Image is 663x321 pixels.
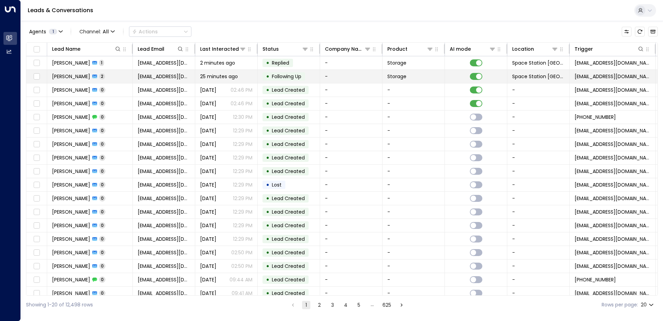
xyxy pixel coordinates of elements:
div: • [266,260,269,272]
div: Lead Name [52,45,121,53]
span: leads@space-station.co.uk [575,168,651,175]
td: - [382,138,445,151]
span: Sep 10, 2025 [200,154,216,161]
div: Product [387,45,407,53]
span: Toggle select row [32,72,41,81]
td: - [507,232,570,246]
td: - [382,273,445,286]
span: samjames9900@outlook.com [138,168,190,175]
td: - [320,97,382,110]
span: leads@space-station.co.uk [575,73,651,80]
span: Lead Created [272,168,305,175]
span: Sep 10, 2025 [200,195,216,202]
span: 0 [99,141,105,147]
span: leads@space-station.co.uk [575,249,651,256]
span: samjames9900@outlook.com [138,290,190,297]
td: - [382,246,445,259]
td: - [382,151,445,164]
span: Storage [387,73,406,80]
span: 2 minutes ago [200,59,235,66]
button: Channel:All [77,27,118,36]
span: leads@space-station.co.uk [575,290,651,297]
span: leads@space-station.co.uk [575,59,651,66]
span: 0 [99,195,105,201]
span: Sam James [52,127,90,134]
span: Aug 08, 2025 [200,276,216,283]
span: Lead Created [272,141,305,148]
span: samjames9900@outlook.com [138,114,190,121]
div: Showing 1-20 of 12,498 rows [26,301,93,308]
span: Toggle select row [32,181,41,189]
p: 12:29 PM [233,141,252,148]
button: Go to page 4 [342,301,350,309]
td: - [382,165,445,178]
div: • [266,98,269,109]
td: - [507,273,570,286]
span: Toggle select row [32,167,41,176]
div: Lead Email [138,45,164,53]
td: - [320,138,382,151]
div: • [266,220,269,231]
div: • [266,71,269,82]
td: - [382,205,445,219]
span: Lead Created [272,222,305,229]
div: … [368,301,376,309]
td: - [320,165,382,178]
td: - [382,192,445,205]
span: samjames9900@outlook.com [138,236,190,242]
span: Sam James [52,168,90,175]
span: 0 [99,114,105,120]
span: Toggle select row [32,59,41,67]
span: leads@space-station.co.uk [575,208,651,215]
button: Actions [129,26,191,37]
span: Sam James [52,276,90,283]
td: - [320,192,382,205]
span: 0 [99,277,105,282]
span: samjames9900@outlook.com [138,249,190,256]
span: Toggle select all [32,45,41,54]
span: samjames9900@outlook.com [138,127,190,134]
td: - [507,192,570,205]
span: Sep 10, 2025 [200,114,216,121]
span: 25 minutes ago [200,73,238,80]
div: Location [512,45,558,53]
span: Lead Created [272,114,305,121]
div: • [266,57,269,69]
td: - [320,273,382,286]
nav: pagination navigation [289,301,406,309]
span: Toggle select row [32,86,41,94]
td: - [382,287,445,300]
p: 02:46 PM [231,100,252,107]
td: - [320,124,382,137]
td: - [507,83,570,97]
button: Go to page 3 [328,301,337,309]
span: 0 [99,168,105,174]
span: Sam James [52,236,90,242]
div: • [266,233,269,245]
span: Space Station Solihull [512,59,565,66]
div: Status [262,45,279,53]
td: - [320,56,382,69]
span: Refresh [635,27,645,36]
span: 0 [99,127,105,133]
div: Location [512,45,534,53]
span: Lead Created [272,290,305,297]
p: 12:29 PM [233,127,252,134]
span: Sam James [52,195,90,202]
span: Lead Created [272,127,305,134]
div: • [266,192,269,204]
span: Sep 10, 2025 [200,141,216,148]
p: 12:29 PM [233,236,252,242]
span: Space Station Solihull [512,73,565,80]
span: Toggle select row [32,235,41,244]
span: Replied [272,59,289,66]
span: samjames9900@outlook.com [138,154,190,161]
span: Yesterday [200,87,216,93]
div: AI mode [450,45,496,53]
span: Lead Created [272,249,305,256]
td: - [507,110,570,124]
span: Lead Created [272,236,305,242]
td: - [382,260,445,273]
div: Product [387,45,433,53]
span: 1 [99,60,104,66]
